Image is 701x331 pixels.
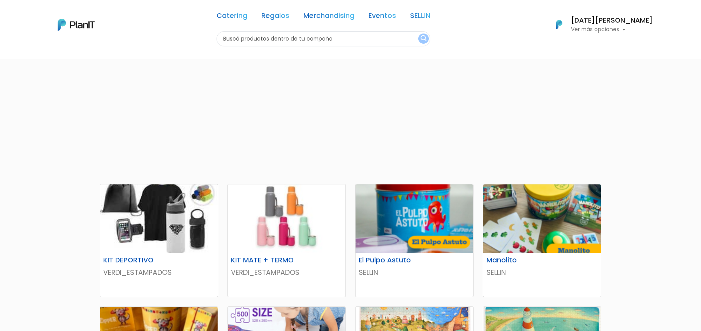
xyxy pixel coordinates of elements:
p: SELLIN [359,267,470,278]
img: thumb_2000___2000-Photoroom_-_2025-07-02T103351.963.jpg [228,184,345,253]
button: PlanIt Logo [DATE][PERSON_NAME] Ver más opciones [546,14,653,35]
h6: [DATE][PERSON_NAME] [571,17,653,24]
img: PlanIt Logo [551,16,568,33]
h6: KIT DEPORTIVO [99,256,179,264]
a: Merchandising [303,12,354,22]
h6: Manolito [482,256,562,264]
a: KIT DEPORTIVO VERDI_ESTAMPADOS [100,184,218,297]
h6: El Pulpo Astuto [354,256,435,264]
input: Buscá productos dentro de tu campaña [217,31,430,46]
p: VERDI_ESTAMPADOS [103,267,215,278]
a: Catering [217,12,247,22]
a: KIT MATE + TERMO VERDI_ESTAMPADOS [227,184,346,297]
img: thumb_Captura_de_pantalla_2025-07-29_101456.png [356,184,473,253]
img: search_button-432b6d5273f82d61273b3651a40e1bd1b912527efae98b1b7a1b2c0702e16a8d.svg [421,35,426,42]
p: Ver más opciones [571,27,653,32]
img: thumb_Captura_de_pantalla_2025-07-29_104833.png [483,184,601,253]
p: VERDI_ESTAMPADOS [231,267,342,278]
a: Manolito SELLIN [483,184,601,297]
a: Regalos [261,12,289,22]
p: SELLIN [486,267,598,278]
img: thumb_WhatsApp_Image_2025-05-26_at_09.52.07.jpeg [100,184,218,253]
a: SELLIN [410,12,430,22]
img: PlanIt Logo [58,19,95,31]
h6: KIT MATE + TERMO [226,256,307,264]
a: El Pulpo Astuto SELLIN [355,184,474,297]
a: Eventos [368,12,396,22]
